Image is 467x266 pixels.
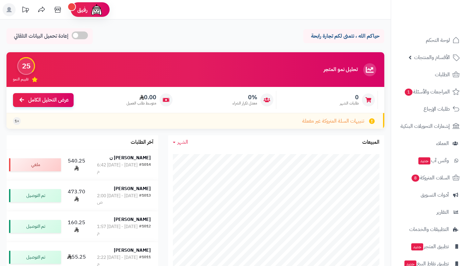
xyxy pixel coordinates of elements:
[418,156,449,165] span: وآتس آب
[110,154,151,161] strong: [PERSON_NAME] ن
[233,94,257,101] span: 0%
[411,173,450,182] span: السلات المتروكة
[412,175,419,182] span: 8
[423,18,461,32] img: logo-2.png
[13,93,74,107] a: عرض التحليل الكامل
[411,242,449,251] span: تطبيق المتجر
[424,104,450,114] span: طلبات الإرجاع
[414,53,450,62] span: الأقسام والمنتجات
[405,89,413,96] span: 1
[409,225,449,234] span: التطبيقات والخدمات
[340,101,359,106] span: طلبات الشهر
[411,243,423,250] span: جديد
[418,157,430,164] span: جديد
[9,220,61,233] div: تم التوصيل
[436,139,449,148] span: العملاء
[28,96,69,104] span: عرض التحليل الكامل
[64,150,90,180] td: 540.25
[362,139,379,145] h3: المبيعات
[404,87,450,96] span: المراجعات والأسئلة
[97,162,139,175] div: [DATE] - [DATE] 6:42 م
[395,153,463,168] a: وآتس آبجديد
[90,3,103,16] img: ai-face.png
[173,139,188,146] a: الشهر
[15,118,19,124] span: +1
[64,180,90,211] td: 473.70
[437,208,449,217] span: التقارير
[395,67,463,82] a: الطلبات
[395,222,463,237] a: التطبيقات والخدمات
[97,193,139,206] div: [DATE] - [DATE] 2:00 ص
[395,136,463,151] a: العملاء
[126,101,156,106] span: متوسط طلب العميل
[395,239,463,254] a: تطبيق المتجرجديد
[233,101,257,106] span: معدل تكرار الشراء
[395,118,463,134] a: إشعارات التحويلات البنكية
[114,185,151,192] strong: [PERSON_NAME]
[340,94,359,101] span: 0
[131,139,153,145] h3: آخر الطلبات
[139,162,151,175] div: #1014
[401,122,450,131] span: إشعارات التحويلات البنكية
[114,216,151,223] strong: [PERSON_NAME]
[395,101,463,117] a: طلبات الإرجاع
[426,36,450,45] span: لوحة التحكم
[14,32,68,40] span: إعادة تحميل البيانات التلقائي
[435,70,450,79] span: الطلبات
[324,67,358,73] h3: تحليل نمو المتجر
[64,211,90,242] td: 160.25
[395,204,463,220] a: التقارير
[114,247,151,254] strong: [PERSON_NAME]
[9,251,61,264] div: تم التوصيل
[421,190,449,199] span: أدوات التسويق
[97,224,139,236] div: [DATE] - [DATE] 1:57 م
[126,94,156,101] span: 0.00
[139,193,151,206] div: #1013
[13,77,29,82] span: تقييم النمو
[395,170,463,186] a: السلات المتروكة8
[77,6,88,14] span: رفيق
[9,158,61,171] div: ملغي
[17,3,33,18] a: تحديثات المنصة
[139,224,151,236] div: #1012
[308,32,379,40] p: حياكم الله ، نتمنى لكم تجارة رابحة
[177,138,188,146] span: الشهر
[395,187,463,203] a: أدوات التسويق
[395,84,463,100] a: المراجعات والأسئلة1
[9,189,61,202] div: تم التوصيل
[395,32,463,48] a: لوحة التحكم
[302,117,364,125] span: تنبيهات السلة المتروكة غير مفعلة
